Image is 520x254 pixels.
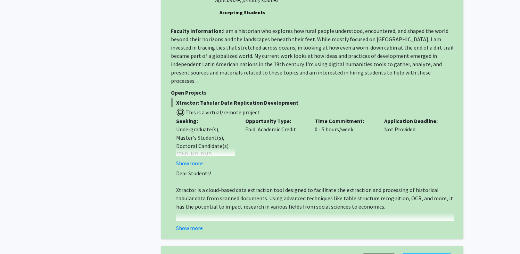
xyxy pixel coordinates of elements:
[215,7,270,18] mat-chip: Accepting Students
[176,170,211,177] span: Dear Students!
[240,117,309,167] div: Paid, Academic Credit
[315,117,374,125] p: Time Commitment:
[176,125,235,167] div: Undergraduate(s), Master's Student(s), Doctoral Candidate(s) (PhD, MD, DMD, PharmD, etc.)
[171,98,454,107] span: Xtractor: Tabular Data Replication Development
[176,220,451,243] span: Over the past few months, our student team, under the guidance of [PERSON_NAME] and [PERSON_NAME]...
[185,109,260,116] span: This is a virtual/remote project
[309,117,379,167] div: 0 - 5 hours/week
[176,117,235,125] p: Seeking:
[5,223,30,249] iframe: Chat
[176,224,203,232] button: Show more
[171,27,454,84] fg-read-more: I am a historian who explores how rural people understood, encountered, and shaped the world beyo...
[176,186,453,210] span: Xtractor is a cloud-based data extraction tool designed to facilitate the extraction and processi...
[171,27,223,34] b: Faculty Information:
[171,88,454,97] p: Open Projects
[379,117,448,167] div: Not Provided
[245,117,304,125] p: Opportunity Type:
[384,117,443,125] p: Application Deadline:
[176,159,203,167] button: Show more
